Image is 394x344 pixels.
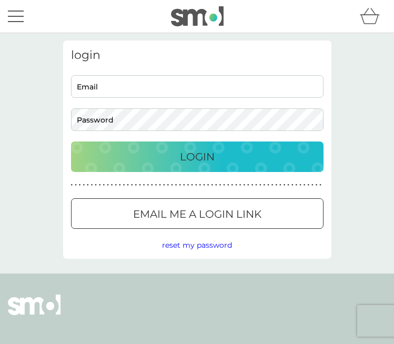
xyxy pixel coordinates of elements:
p: ● [231,183,234,188]
p: ● [195,183,197,188]
p: ● [275,183,277,188]
p: ● [143,183,145,188]
p: ● [311,183,314,188]
p: ● [167,183,169,188]
p: ● [127,183,129,188]
p: ● [111,183,113,188]
button: Login [71,141,324,172]
p: ● [151,183,153,188]
p: ● [287,183,289,188]
div: basket [360,6,386,27]
img: smol [171,6,224,26]
p: ● [159,183,161,188]
p: ● [267,183,269,188]
p: ● [255,183,257,188]
p: ● [139,183,141,188]
p: ● [291,183,294,188]
p: ● [75,183,77,188]
p: ● [71,183,73,188]
p: ● [123,183,125,188]
p: ● [183,183,185,188]
h3: login [71,48,324,62]
p: ● [203,183,205,188]
p: ● [99,183,101,188]
p: ● [316,183,318,188]
p: ● [215,183,217,188]
p: ● [227,183,229,188]
p: ● [307,183,309,188]
p: ● [91,183,93,188]
p: Email me a login link [133,206,261,222]
p: ● [223,183,225,188]
p: ● [284,183,286,188]
img: smol [8,295,60,330]
p: ● [131,183,133,188]
p: ● [264,183,266,188]
p: ● [239,183,241,188]
p: ● [243,183,245,188]
p: ● [95,183,97,188]
p: ● [107,183,109,188]
p: ● [279,183,281,188]
p: ● [299,183,301,188]
span: reset my password [162,240,232,250]
p: ● [103,183,105,188]
p: ● [319,183,321,188]
p: ● [271,183,274,188]
p: ● [304,183,306,188]
button: reset my password [162,239,232,251]
p: ● [191,183,193,188]
p: ● [247,183,249,188]
button: menu [8,6,24,26]
p: ● [79,183,81,188]
p: ● [207,183,209,188]
p: ● [87,183,89,188]
p: ● [187,183,189,188]
p: ● [163,183,165,188]
p: ● [211,183,213,188]
p: ● [179,183,181,188]
p: ● [115,183,117,188]
p: ● [175,183,177,188]
p: ● [296,183,298,188]
p: Login [180,148,215,165]
p: ● [199,183,201,188]
p: ● [135,183,137,188]
p: ● [219,183,221,188]
p: ● [235,183,237,188]
button: Email me a login link [71,198,324,229]
p: ● [83,183,85,188]
p: ● [259,183,261,188]
p: ● [251,183,254,188]
p: ● [171,183,173,188]
p: ● [119,183,121,188]
p: ● [155,183,157,188]
p: ● [147,183,149,188]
